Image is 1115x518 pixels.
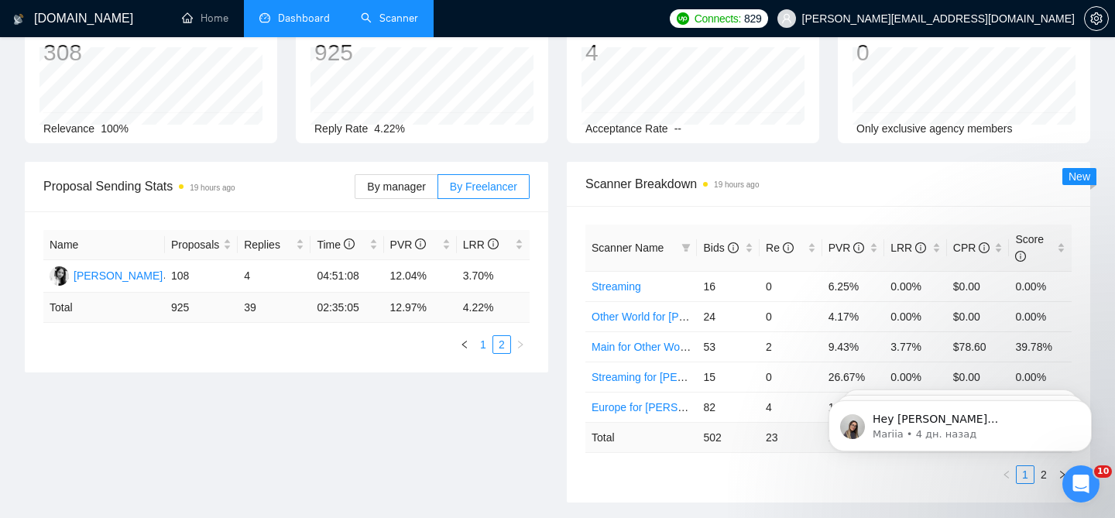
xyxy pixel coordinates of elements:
[238,293,310,323] td: 39
[592,401,734,413] a: Europe for [PERSON_NAME]
[829,242,865,254] span: PVR
[511,335,530,354] li: Next Page
[822,362,885,392] td: 26.67%
[697,271,760,301] td: 16
[915,242,926,253] span: info-circle
[182,12,228,25] a: homeHome
[457,293,530,323] td: 4.22 %
[310,293,383,323] td: 02:35:05
[493,336,510,353] a: 2
[681,243,691,252] span: filter
[890,242,926,254] span: LRR
[457,260,530,293] td: 3.70%
[947,331,1010,362] td: $78.60
[244,236,293,253] span: Replies
[766,242,794,254] span: Re
[314,122,368,135] span: Reply Rate
[317,238,354,251] span: Time
[474,335,492,354] li: 1
[822,301,885,331] td: 4.17%
[744,10,761,27] span: 829
[997,465,1016,484] li: Previous Page
[50,269,163,281] a: OL[PERSON_NAME]
[171,236,220,253] span: Proposals
[1009,331,1072,362] td: 39.78%
[1015,251,1026,262] span: info-circle
[1084,12,1109,25] a: setting
[781,13,792,24] span: user
[678,236,694,259] span: filter
[43,293,165,323] td: Total
[947,362,1010,392] td: $0.00
[592,371,749,383] a: Streaming for [PERSON_NAME]
[278,12,330,25] span: Dashboard
[13,7,24,32] img: logo
[165,293,238,323] td: 925
[585,174,1072,194] span: Scanner Breakdown
[760,362,822,392] td: 0
[1009,271,1072,301] td: 0.00%
[592,310,757,323] a: Other World for [PERSON_NAME]
[101,122,129,135] span: 100%
[310,260,383,293] td: 04:51:08
[43,122,94,135] span: Relevance
[884,301,947,331] td: 0.00%
[884,331,947,362] td: 3.77%
[805,368,1115,476] iframe: Intercom notifications сообщение
[43,177,355,196] span: Proposal Sending Stats
[760,331,822,362] td: 2
[1062,465,1100,503] iframe: Intercom live chat
[259,12,270,23] span: dashboard
[947,301,1010,331] td: $0.00
[714,180,759,189] time: 19 hours ago
[585,422,697,452] td: Total
[511,335,530,354] button: right
[884,362,947,392] td: 0.00%
[697,422,760,452] td: 502
[488,238,499,249] span: info-circle
[853,242,864,253] span: info-circle
[455,335,474,354] button: left
[1085,12,1108,25] span: setting
[728,242,739,253] span: info-circle
[50,266,69,286] img: OL
[592,242,664,254] span: Scanner Name
[1094,465,1112,478] span: 10
[516,340,525,349] span: right
[856,38,981,67] div: 0
[884,271,947,301] td: 0.00%
[585,122,668,135] span: Acceptance Rate
[697,301,760,331] td: 24
[463,238,499,251] span: LRR
[455,335,474,354] li: Previous Page
[822,331,885,362] td: 9.43%
[585,38,696,67] div: 4
[450,180,517,193] span: By Freelancer
[361,12,418,25] a: searchScanner
[947,271,1010,301] td: $0.00
[74,267,163,284] div: [PERSON_NAME]
[760,392,822,422] td: 4
[1069,170,1090,183] span: New
[979,242,990,253] span: info-circle
[822,271,885,301] td: 6.25%
[492,335,511,354] li: 2
[475,336,492,353] a: 1
[415,238,426,249] span: info-circle
[43,230,165,260] th: Name
[367,180,425,193] span: By manager
[1009,362,1072,392] td: 0.00%
[384,260,457,293] td: 12.04%
[314,38,425,67] div: 925
[760,271,822,301] td: 0
[703,242,738,254] span: Bids
[953,242,990,254] span: CPR
[674,122,681,135] span: --
[374,122,405,135] span: 4.22%
[344,238,355,249] span: info-circle
[760,301,822,331] td: 0
[165,230,238,260] th: Proposals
